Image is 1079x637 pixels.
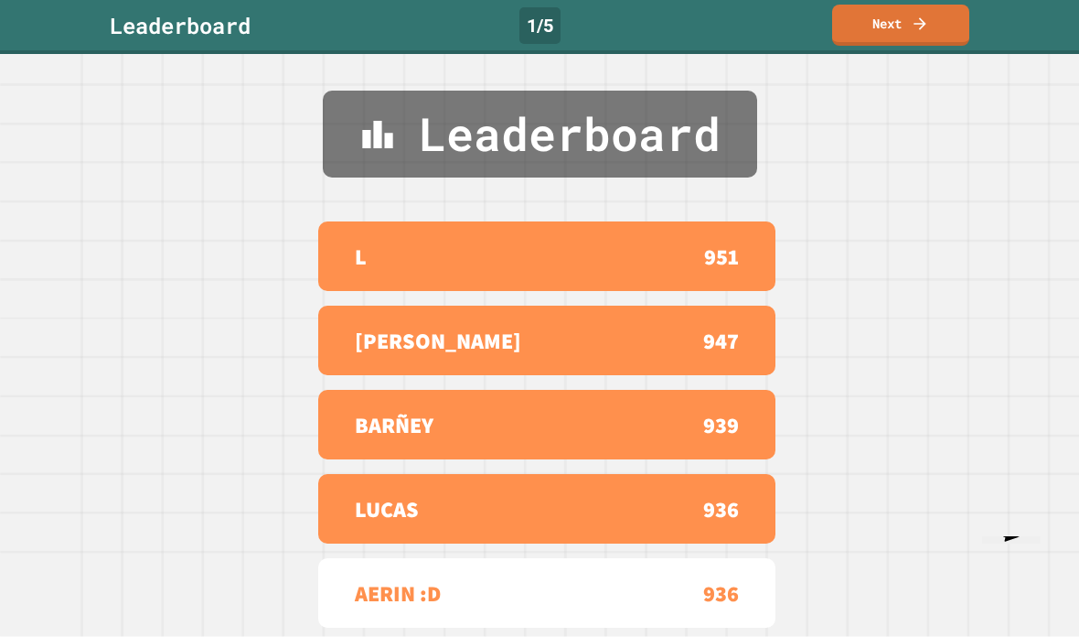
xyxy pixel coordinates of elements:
p: AERIN :D [355,577,441,610]
div: 1 / 5 [519,7,561,44]
p: BARÑEY [355,408,433,441]
a: Next [832,5,969,46]
p: 936 [703,577,739,610]
p: L [355,240,367,273]
p: [PERSON_NAME] [355,324,521,357]
iframe: chat widget [975,536,1063,621]
div: Leaderboard [110,9,251,42]
p: 939 [703,408,739,441]
p: 951 [704,240,739,273]
p: 947 [703,324,739,357]
p: LUCAS [355,492,419,525]
div: Leaderboard [323,91,757,178]
p: 936 [703,492,739,525]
